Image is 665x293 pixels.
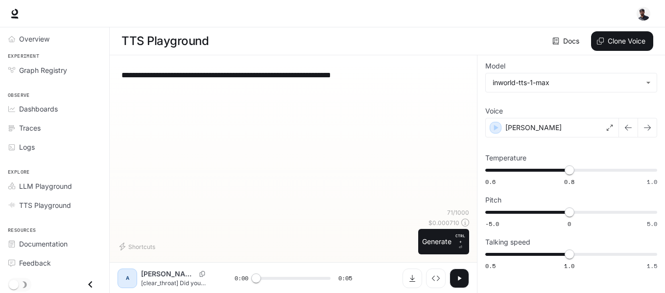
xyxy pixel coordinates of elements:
button: Copy Voice ID [195,271,209,277]
span: Dark mode toggle [9,279,19,290]
p: [PERSON_NAME] [141,269,195,279]
a: Feedback [4,254,105,271]
a: LLM Playground [4,178,105,195]
a: TTS Playground [4,197,105,214]
button: GenerateCTRL +⏎ [418,229,469,254]
button: Clone Voice [591,31,653,51]
button: User avatar [634,4,653,23]
a: Dashboards [4,100,105,117]
span: 0.6 [485,178,496,186]
a: Graph Registry [4,62,105,79]
span: 1.0 [564,262,574,270]
p: [clear_throat] Did you hear what I said? [sigh] You never listen to me! [141,279,211,287]
a: Traces [4,119,105,136]
div: A [119,270,135,286]
span: 5.0 [647,220,657,228]
p: Model [485,63,505,69]
p: Voice [485,108,503,114]
span: TTS Playground [19,200,71,210]
span: LLM Playground [19,181,72,191]
p: Pitch [485,197,501,203]
div: inworld-tts-1-max [486,73,657,92]
button: Inspect [426,269,446,288]
span: Documentation [19,239,68,249]
span: 0.5 [485,262,496,270]
img: User avatar [637,7,650,21]
span: Overview [19,34,49,44]
a: Docs [550,31,583,51]
span: Logs [19,142,35,152]
span: 1.0 [647,178,657,186]
div: inworld-tts-1-max [493,78,641,88]
span: 0:05 [338,273,352,283]
span: 0.8 [564,178,574,186]
span: Dashboards [19,104,58,114]
a: Overview [4,30,105,47]
span: 0:00 [235,273,248,283]
span: Traces [19,123,41,133]
span: 0 [568,220,571,228]
span: 1.5 [647,262,657,270]
span: Feedback [19,258,51,268]
span: -5.0 [485,220,499,228]
button: Shortcuts [118,239,159,254]
button: Download audio [403,269,422,288]
p: Temperature [485,155,526,161]
a: Documentation [4,235,105,252]
p: [PERSON_NAME] [505,123,562,133]
p: ⏎ [455,233,465,250]
span: Graph Registry [19,65,67,75]
h1: TTS Playground [121,31,209,51]
p: Talking speed [485,239,530,246]
a: Logs [4,138,105,156]
p: CTRL + [455,233,465,245]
